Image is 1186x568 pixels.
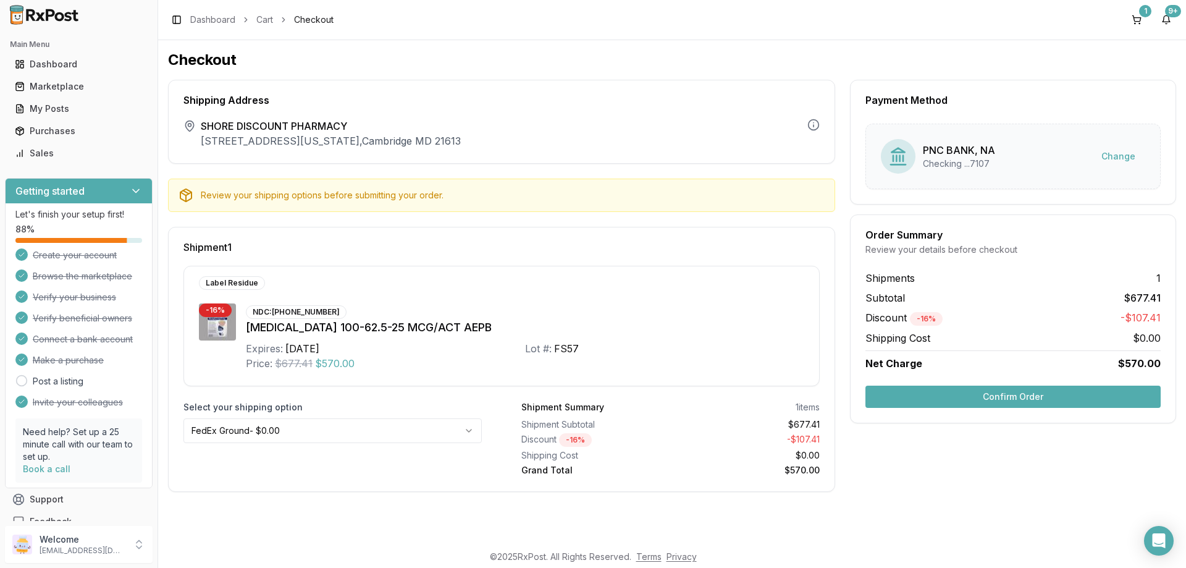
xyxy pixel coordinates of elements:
span: Create your account [33,249,117,261]
a: Sales [10,142,148,164]
div: - 16 % [910,312,943,326]
a: Cart [256,14,273,26]
div: Discount [521,433,666,447]
button: Feedback [5,511,153,533]
div: [DATE] [285,341,319,356]
button: Sales [5,143,153,163]
span: $570.00 [315,356,355,371]
h2: Main Menu [10,40,148,49]
a: Purchases [10,120,148,142]
div: Purchases [15,125,143,137]
button: Support [5,488,153,511]
a: Post a listing [33,375,83,388]
a: Dashboard [190,14,235,26]
div: Marketplace [15,80,143,93]
div: Expires: [246,341,283,356]
div: Open Intercom Messenger [1144,526,1174,556]
span: Invite your colleagues [33,396,123,409]
button: My Posts [5,99,153,119]
div: 1 [1139,5,1151,17]
span: -$107.41 [1121,310,1161,326]
div: My Posts [15,103,143,115]
div: $570.00 [676,464,820,477]
div: $677.41 [676,418,820,431]
div: PNC BANK, NA [923,143,995,158]
span: $677.41 [275,356,313,371]
div: Shipment Summary [521,401,604,413]
span: Net Charge [865,357,922,370]
div: Lot #: [525,341,552,356]
a: Terms [636,551,662,562]
div: Shipping Cost [521,449,666,462]
span: $0.00 [1133,331,1161,345]
div: Shipment Subtotal [521,418,666,431]
span: $677.41 [1124,290,1161,305]
div: Payment Method [865,95,1161,105]
span: Connect a bank account [33,333,133,345]
span: Shipping Cost [865,331,930,345]
a: Dashboard [10,53,148,75]
a: Marketplace [10,75,148,98]
div: $0.00 [676,449,820,462]
span: 1 [1156,271,1161,286]
img: Trelegy Ellipta 100-62.5-25 MCG/ACT AEPB [199,303,236,341]
div: Label Residue [199,276,265,290]
p: Let's finish your setup first! [15,208,142,221]
button: 1 [1127,10,1146,30]
button: Dashboard [5,54,153,74]
div: Checking ...7107 [923,158,995,170]
label: Select your shipping option [183,401,482,413]
span: Make a purchase [33,354,104,367]
div: Sales [15,147,143,159]
div: Price: [246,356,272,371]
div: FS57 [554,341,579,356]
h3: Getting started [15,184,85,198]
img: User avatar [12,535,32,554]
img: RxPost Logo [5,5,84,25]
div: Order Summary [865,230,1161,240]
span: Verify your business [33,291,116,303]
span: 88 % [15,223,35,235]
span: Subtotal [865,290,905,305]
button: 9+ [1156,10,1176,30]
div: 1 items [796,401,820,413]
span: Browse the marketplace [33,270,132,282]
div: Dashboard [15,58,143,70]
div: - 16 % [199,303,232,317]
h1: Checkout [168,50,1176,70]
a: Book a call [23,464,70,474]
button: Confirm Order [865,386,1161,408]
p: Welcome [40,533,125,546]
span: SHORE DISCOUNT PHARMACY [201,119,461,134]
button: Purchases [5,121,153,141]
div: Review your details before checkout [865,244,1161,256]
span: $570.00 [1118,356,1161,371]
button: Change [1091,145,1145,167]
div: Grand Total [521,464,666,477]
div: Shipping Address [183,95,820,105]
a: Privacy [667,551,697,562]
span: Feedback [30,515,72,528]
div: Review your shipping options before submitting your order. [201,189,825,201]
div: - $107.41 [676,433,820,447]
span: Shipments [865,271,915,286]
span: Checkout [294,14,334,26]
div: NDC: [PHONE_NUMBER] [246,305,347,319]
p: Need help? Set up a 25 minute call with our team to set up. [23,426,135,463]
a: My Posts [10,98,148,120]
div: 9+ [1165,5,1181,17]
div: - 16 % [559,433,592,447]
p: [STREET_ADDRESS][US_STATE] , Cambridge MD 21613 [201,134,461,148]
div: [MEDICAL_DATA] 100-62.5-25 MCG/ACT AEPB [246,319,804,336]
span: Verify beneficial owners [33,312,132,324]
nav: breadcrumb [190,14,334,26]
span: Shipment 1 [183,242,232,252]
button: Marketplace [5,77,153,96]
p: [EMAIL_ADDRESS][DOMAIN_NAME] [40,546,125,556]
span: Discount [865,312,943,324]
